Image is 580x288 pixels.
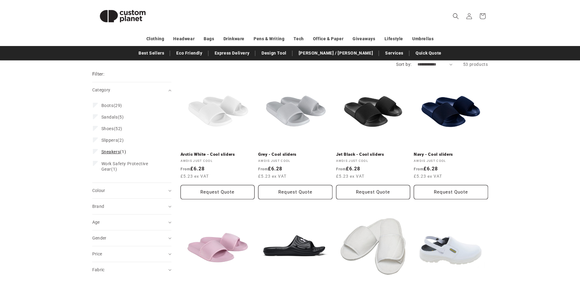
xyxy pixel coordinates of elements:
[336,185,410,199] button: Request Quote
[181,152,255,157] a: Arctic White - Cool sliders
[92,87,111,92] span: Category
[92,2,153,30] img: Custom Planet
[101,115,118,119] span: Sandals
[92,199,171,214] summary: Brand (0 selected)
[412,34,434,44] a: Umbrellas
[413,48,445,59] a: Quick Quote
[414,185,488,199] button: Request Quote
[101,137,124,143] span: (2)
[92,71,105,78] h2: Filter:
[146,34,164,44] a: Clothing
[92,215,171,230] summary: Age (0 selected)
[173,48,205,59] a: Eco Friendly
[294,34,304,44] a: Tech
[101,149,126,155] span: (1)
[92,183,171,198] summary: Colour (0 selected)
[135,48,167,59] a: Best Sellers
[92,204,104,209] span: Brand
[92,220,100,225] span: Age
[478,222,580,288] iframe: Chat Widget
[254,34,284,44] a: Pens & Writing
[396,62,411,67] label: Sort by:
[296,48,376,59] a: [PERSON_NAME] / [PERSON_NAME]
[101,126,114,131] span: Shoes
[385,34,403,44] a: Lifestyle
[463,62,488,67] span: 53 products
[92,267,105,272] span: Fabric
[92,251,102,256] span: Price
[101,126,122,131] span: (52)
[92,262,171,278] summary: Fabric (0 selected)
[313,34,343,44] a: Office & Paper
[382,48,406,59] a: Services
[92,82,171,98] summary: Category (0 selected)
[336,152,410,157] a: Jet Black - Cool sliders
[204,34,214,44] a: Bags
[101,149,120,154] span: Sneakers
[101,114,124,120] span: (5)
[92,236,107,240] span: Gender
[181,185,255,199] button: Request Quote
[92,230,171,246] summary: Gender (0 selected)
[92,246,171,262] summary: Price
[101,138,118,143] span: Slippers
[101,161,161,172] span: (1)
[258,185,332,199] button: Request Quote
[449,9,462,23] summary: Search
[223,34,244,44] a: Drinkware
[101,103,114,108] span: Boots
[92,188,105,193] span: Colour
[353,34,375,44] a: Giveaways
[414,152,488,157] a: Navy - Cool sliders
[258,48,290,59] a: Design Tool
[101,161,148,172] span: Work Safety Protective Gear
[212,48,253,59] a: Express Delivery
[101,103,122,108] span: (29)
[173,34,195,44] a: Headwear
[258,152,332,157] a: Grey - Cool sliders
